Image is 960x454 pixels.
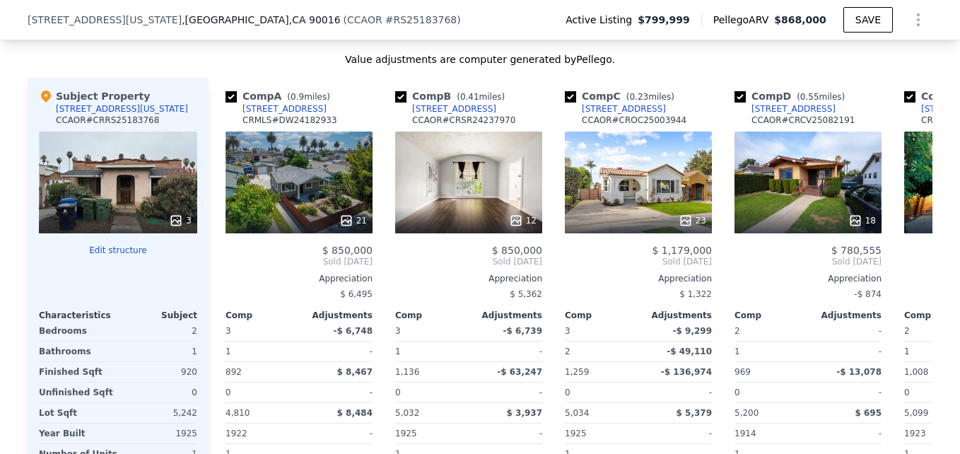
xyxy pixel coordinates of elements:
div: CRMLS # DW24182933 [242,115,337,126]
a: [STREET_ADDRESS] [226,103,327,115]
span: $ 1,179,000 [652,245,712,256]
span: 0 [395,388,401,397]
div: Year Built [39,424,115,443]
span: ( miles) [791,92,850,102]
span: -$ 63,247 [497,367,542,377]
span: -$ 874 [854,289,882,299]
div: - [302,424,373,443]
span: 969 [734,367,751,377]
span: 0 [734,388,740,397]
div: Appreciation [226,273,373,284]
div: Lot Sqft [39,403,115,423]
span: Sold [DATE] [734,256,882,267]
div: - [472,383,542,402]
div: [STREET_ADDRESS] [751,103,836,115]
span: -$ 13,078 [836,367,882,377]
div: Subject Property [39,89,150,103]
span: -$ 49,110 [667,347,712,356]
div: 23 [679,214,706,228]
span: 0.23 [629,92,648,102]
span: 2 [904,326,910,336]
button: Edit structure [39,245,197,256]
span: -$ 9,299 [673,326,712,336]
div: Comp [226,310,299,321]
div: Bathrooms [39,342,115,361]
div: 1 [395,342,466,361]
div: - [641,424,712,443]
span: 0.41 [460,92,479,102]
span: 3 [565,326,570,336]
div: Adjustments [299,310,373,321]
span: $ 850,000 [492,245,542,256]
span: Sold [DATE] [226,256,373,267]
span: $ 8,467 [337,367,373,377]
div: 2 [121,321,197,341]
span: 3 [226,326,231,336]
div: [STREET_ADDRESS] [582,103,666,115]
div: [STREET_ADDRESS][US_STATE] [56,103,188,115]
div: Value adjustments are computer generated by Pellego . [28,52,932,66]
span: 1,259 [565,367,589,377]
a: [STREET_ADDRESS] [565,103,666,115]
span: $ 780,555 [831,245,882,256]
button: Show Options [904,6,932,34]
div: 0 [121,383,197,402]
div: Finished Sqft [39,362,115,382]
div: 18 [848,214,876,228]
span: 5,034 [565,408,589,418]
div: Comp B [395,89,510,103]
div: Adjustments [469,310,542,321]
div: 1925 [395,424,466,443]
div: - [472,424,542,443]
div: 1922 [226,424,296,443]
span: -$ 6,739 [503,326,542,336]
div: Comp [395,310,469,321]
div: Adjustments [808,310,882,321]
button: SAVE [843,7,893,33]
span: Sold [DATE] [565,256,712,267]
div: CCAOR # CROC25003944 [582,115,686,126]
span: $ 5,379 [677,408,712,418]
span: 5,032 [395,408,419,418]
div: 1925 [121,424,197,443]
div: Adjustments [638,310,712,321]
span: 0.9 [291,92,304,102]
span: ( miles) [451,92,510,102]
div: CCAOR # CRRS25183768 [56,115,159,126]
span: 1,136 [395,367,419,377]
div: 3 [169,214,192,228]
div: Comp D [734,89,850,103]
span: $ 695 [855,408,882,418]
span: 2 [734,326,740,336]
span: ( miles) [621,92,680,102]
div: - [641,383,712,402]
span: 0 [226,388,231,397]
div: 920 [121,362,197,382]
span: $799,999 [638,13,690,27]
div: Subject [118,310,197,321]
span: Sold [DATE] [395,256,542,267]
div: - [811,342,882,361]
div: - [811,383,882,402]
div: Comp C [565,89,680,103]
div: Appreciation [395,273,542,284]
div: Appreciation [565,273,712,284]
div: - [302,342,373,361]
div: 1 [734,342,805,361]
span: 1,008 [904,367,928,377]
a: [STREET_ADDRESS] [734,103,836,115]
span: $ 8,484 [337,408,373,418]
div: - [811,424,882,443]
span: $ 1,322 [679,289,712,299]
span: $ 6,495 [340,289,373,299]
span: $ 3,937 [507,408,542,418]
a: [STREET_ADDRESS] [395,103,496,115]
span: $ 850,000 [322,245,373,256]
span: , [GEOGRAPHIC_DATA] [182,13,340,27]
div: CCAOR # CRCV25082191 [751,115,855,126]
div: Appreciation [734,273,882,284]
div: - [472,342,542,361]
span: CCAOR [347,14,382,25]
div: 12 [509,214,537,228]
span: 0 [565,388,570,397]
